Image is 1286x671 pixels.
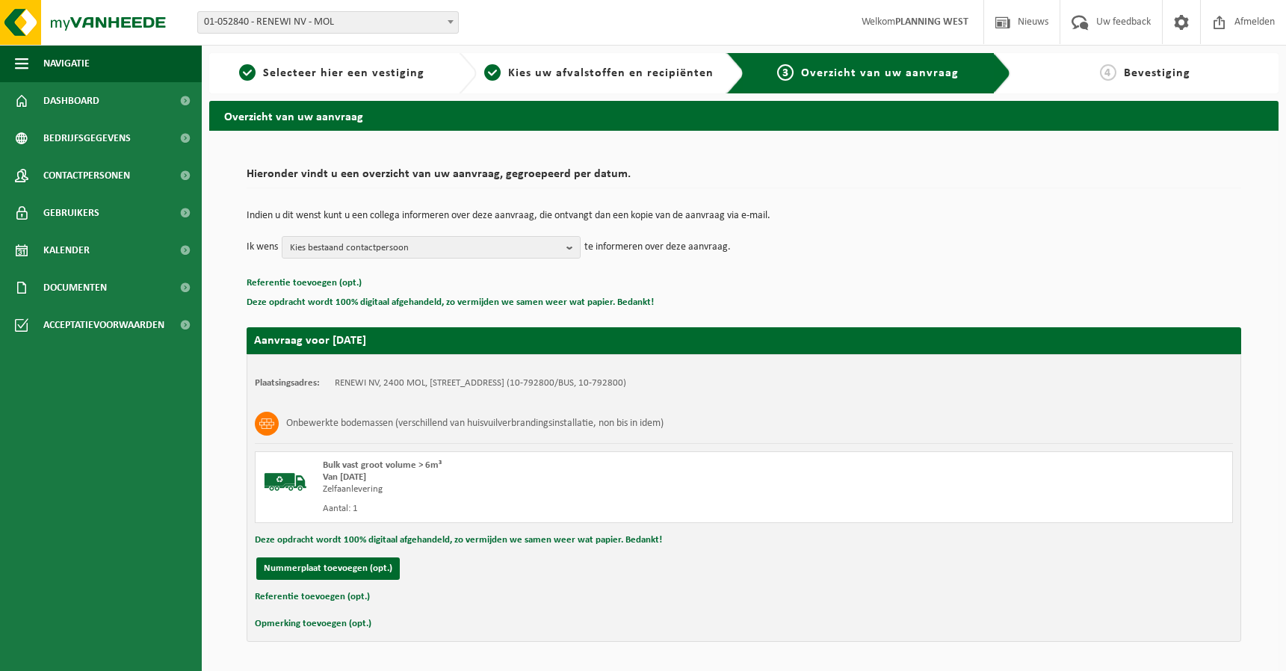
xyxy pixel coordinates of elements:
strong: Aanvraag voor [DATE] [254,335,366,347]
strong: Van [DATE] [323,472,366,482]
span: Acceptatievoorwaarden [43,306,164,344]
button: Deze opdracht wordt 100% digitaal afgehandeld, zo vermijden we samen weer wat papier. Bedankt! [255,531,662,550]
button: Referentie toevoegen (opt.) [247,273,362,293]
td: RENEWI NV, 2400 MOL, [STREET_ADDRESS] (10-792800/BUS, 10-792800) [335,377,626,389]
h2: Hieronder vindt u een overzicht van uw aanvraag, gegroepeerd per datum. [247,168,1241,188]
button: Referentie toevoegen (opt.) [255,587,370,607]
span: Contactpersonen [43,157,130,194]
strong: PLANNING WEST [895,16,968,28]
div: Aantal: 1 [323,503,804,515]
strong: Plaatsingsadres: [255,378,320,388]
a: 2Kies uw afvalstoffen en recipiënten [484,64,714,82]
p: te informeren over deze aanvraag. [584,236,731,259]
span: Bedrijfsgegevens [43,120,131,157]
h3: Onbewerkte bodemassen (verschillend van huisvuilverbrandingsinstallatie, non bis in idem) [286,412,664,436]
a: 1Selecteer hier een vestiging [217,64,447,82]
span: 1 [239,64,256,81]
span: Documenten [43,269,107,306]
img: BL-SO-LV.png [263,460,308,504]
div: Zelfaanlevering [323,483,804,495]
span: 3 [777,64,794,81]
span: 4 [1100,64,1116,81]
span: Dashboard [43,82,99,120]
button: Kies bestaand contactpersoon [282,236,581,259]
span: Overzicht van uw aanvraag [801,67,959,79]
p: Ik wens [247,236,278,259]
span: Kies bestaand contactpersoon [290,237,560,259]
span: 2 [484,64,501,81]
span: Bevestiging [1124,67,1190,79]
span: 01-052840 - RENEWI NV - MOL [197,11,459,34]
button: Deze opdracht wordt 100% digitaal afgehandeld, zo vermijden we samen weer wat papier. Bedankt! [247,293,654,312]
span: Kalender [43,232,90,269]
span: Gebruikers [43,194,99,232]
h2: Overzicht van uw aanvraag [209,101,1279,130]
span: 01-052840 - RENEWI NV - MOL [198,12,458,33]
button: Opmerking toevoegen (opt.) [255,614,371,634]
span: Kies uw afvalstoffen en recipiënten [508,67,714,79]
button: Nummerplaat toevoegen (opt.) [256,557,400,580]
span: Navigatie [43,45,90,82]
span: Selecteer hier een vestiging [263,67,424,79]
span: Bulk vast groot volume > 6m³ [323,460,442,470]
p: Indien u dit wenst kunt u een collega informeren over deze aanvraag, die ontvangt dan een kopie v... [247,211,1241,221]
